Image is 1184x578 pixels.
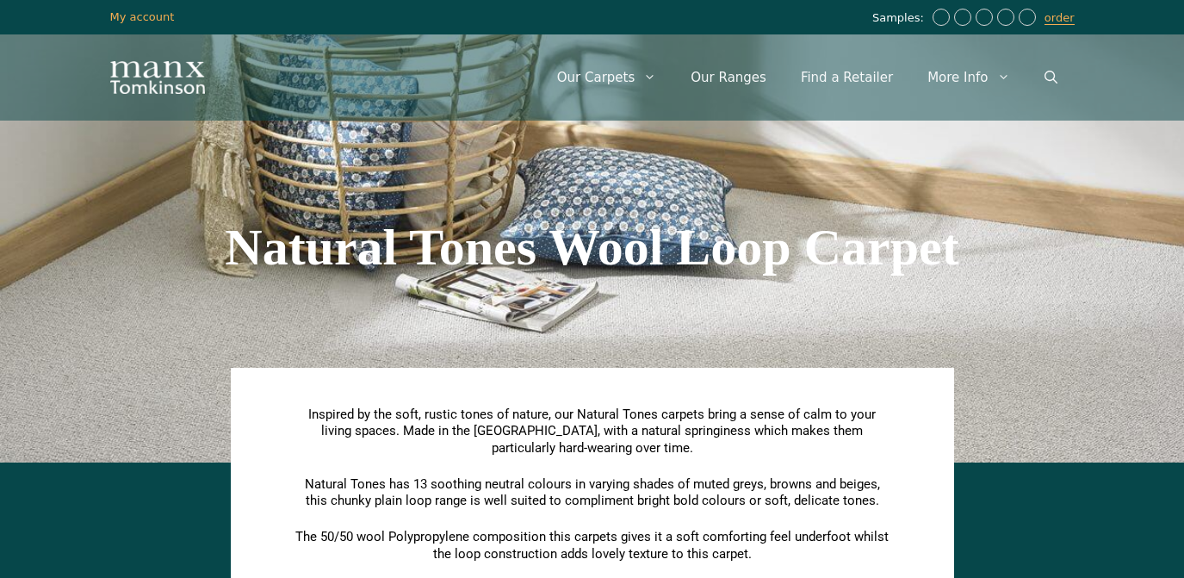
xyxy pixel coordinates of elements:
[1027,52,1075,103] a: Open Search Bar
[295,529,890,562] p: The 50/50 wool Polypropylene composition this carpets gives it a soft comforting feel underfoot w...
[540,52,1075,103] nav: Primary
[305,476,880,509] span: Natural Tones has 13 soothing neutral colours in varying shades of muted greys, browns and beiges...
[308,407,876,456] span: Inspired by the soft, rustic tones of nature, our Natural Tones carpets bring a sense of calm to ...
[110,10,175,23] a: My account
[540,52,674,103] a: Our Carpets
[910,52,1026,103] a: More Info
[872,11,928,26] span: Samples:
[1045,11,1075,25] a: order
[110,61,205,94] img: Manx Tomkinson
[110,221,1075,273] h1: Natural Tones Wool Loop Carpet
[784,52,910,103] a: Find a Retailer
[673,52,784,103] a: Our Ranges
